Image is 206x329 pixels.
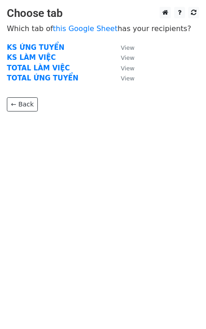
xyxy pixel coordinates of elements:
[7,53,56,62] a: KS LÀM VIỆC
[121,65,134,72] small: View
[7,24,199,33] p: Which tab of has your recipients?
[121,75,134,82] small: View
[121,44,134,51] small: View
[7,43,64,52] a: KS ỨNG TUYỂN
[112,43,134,52] a: View
[121,54,134,61] small: View
[53,24,118,33] a: this Google Sheet
[7,97,38,111] a: ← Back
[112,74,134,82] a: View
[112,64,134,72] a: View
[7,64,70,72] a: TOTAL LÀM VIỆC
[7,74,78,82] a: TOTAL ỨNG TUYỂN
[112,53,134,62] a: View
[7,7,199,20] h3: Choose tab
